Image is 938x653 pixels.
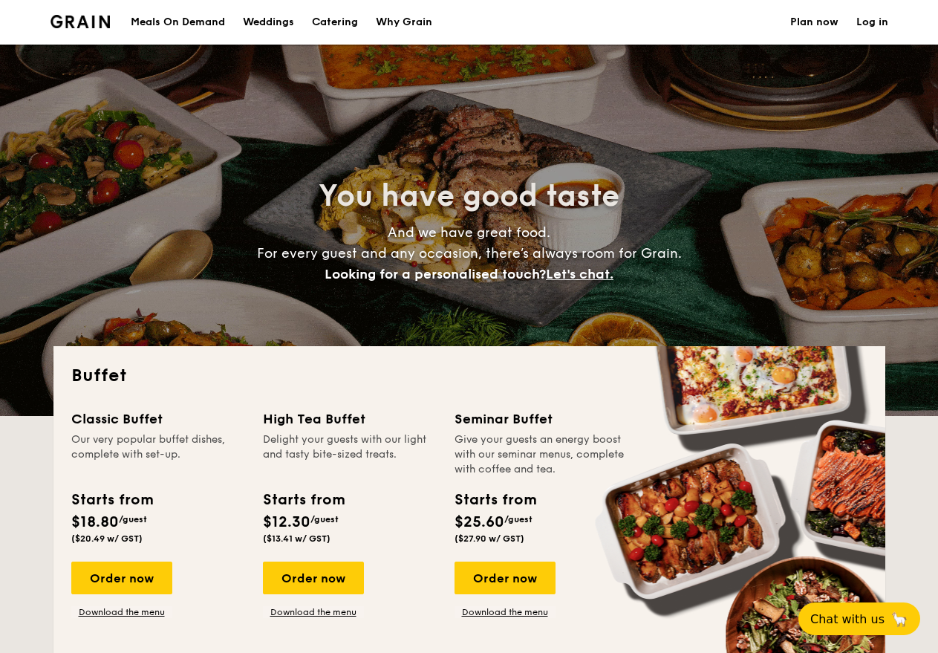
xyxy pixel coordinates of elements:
span: /guest [504,514,532,524]
div: Give your guests an energy boost with our seminar menus, complete with coffee and tea. [455,432,628,477]
div: Order now [263,562,364,594]
a: Download the menu [263,606,364,618]
div: Our very popular buffet dishes, complete with set-up. [71,432,245,477]
a: Download the menu [71,606,172,618]
span: And we have great food. For every guest and any occasion, there’s always room for Grain. [257,224,682,282]
a: Logotype [51,15,111,28]
span: /guest [310,514,339,524]
span: ($27.90 w/ GST) [455,533,524,544]
span: Chat with us [810,612,885,626]
div: Starts from [71,489,152,511]
h2: Buffet [71,364,867,388]
div: Order now [455,562,556,594]
button: Chat with us🦙 [798,602,920,635]
div: Starts from [455,489,535,511]
span: Looking for a personalised touch? [325,266,546,282]
span: /guest [119,514,147,524]
span: You have good taste [319,178,619,214]
div: High Tea Buffet [263,409,437,429]
div: Starts from [263,489,344,511]
span: 🦙 [890,611,908,628]
span: ($20.49 w/ GST) [71,533,143,544]
div: Seminar Buffet [455,409,628,429]
a: Download the menu [455,606,556,618]
img: Grain [51,15,111,28]
div: Classic Buffet [71,409,245,429]
span: Let's chat. [546,266,613,282]
span: ($13.41 w/ GST) [263,533,330,544]
div: Delight your guests with our light and tasty bite-sized treats. [263,432,437,477]
span: $25.60 [455,513,504,531]
span: $12.30 [263,513,310,531]
span: $18.80 [71,513,119,531]
div: Order now [71,562,172,594]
